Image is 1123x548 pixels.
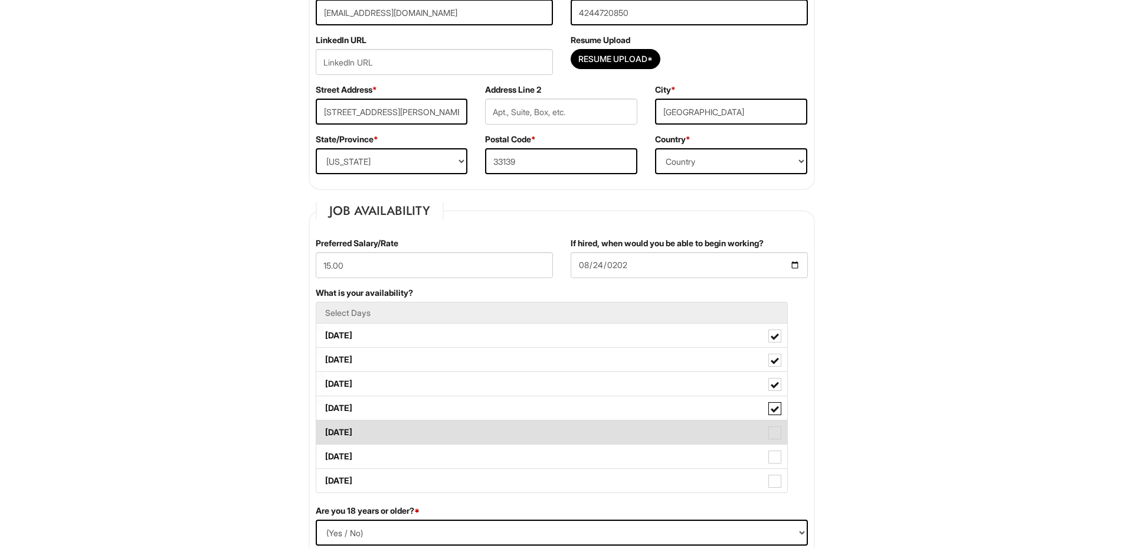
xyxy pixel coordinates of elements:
label: Resume Upload [571,34,630,46]
legend: Job Availability [316,202,444,220]
input: City [655,99,807,125]
select: State/Province [316,148,468,174]
label: LinkedIn URL [316,34,366,46]
label: City [655,84,676,96]
input: Street Address [316,99,468,125]
input: Postal Code [485,148,637,174]
label: What is your availability? [316,287,413,299]
input: Preferred Salary/Rate [316,252,553,278]
label: Postal Code [485,133,536,145]
label: Street Address [316,84,377,96]
label: [DATE] [316,420,787,444]
label: [DATE] [316,396,787,420]
input: LinkedIn URL [316,49,553,75]
select: Country [655,148,807,174]
label: [DATE] [316,348,787,371]
label: Country [655,133,690,145]
label: [DATE] [316,372,787,396]
label: If hired, when would you be able to begin working? [571,237,764,249]
label: [DATE] [316,445,787,468]
label: Address Line 2 [485,84,541,96]
label: Are you 18 years or older? [316,505,420,517]
label: Preferred Salary/Rate [316,237,398,249]
label: State/Province [316,133,378,145]
label: [DATE] [316,469,787,492]
button: Resume Upload*Resume Upload* [571,49,660,69]
select: (Yes / No) [316,520,808,546]
h5: Select Days [325,308,778,317]
label: [DATE] [316,324,787,347]
input: Apt., Suite, Box, etc. [485,99,637,125]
